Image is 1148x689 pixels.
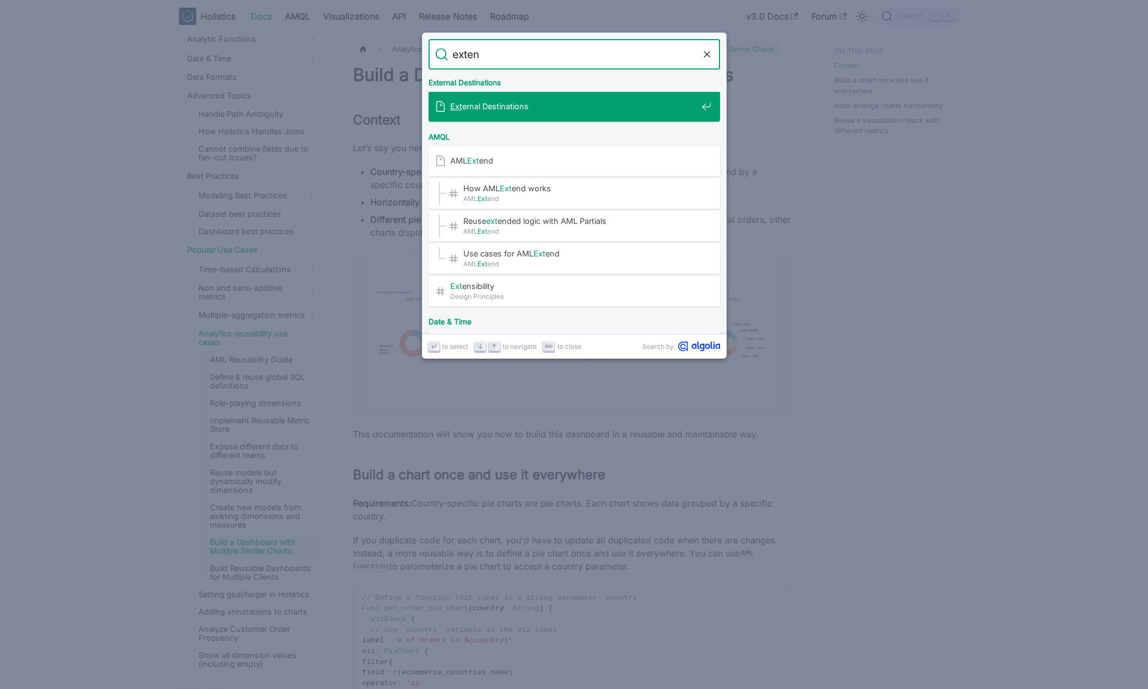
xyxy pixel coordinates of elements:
[442,341,468,352] span: to select
[450,102,462,111] mark: Ext
[700,48,713,61] button: Clear the query
[429,276,720,306] a: Extensibility​Design Principles
[642,341,720,352] a: Search byAlgolia
[477,260,487,268] mark: Ext
[477,227,487,235] mark: Ext
[463,248,697,259] span: Use cases for AML end​
[450,291,697,302] span: Design Principles
[463,226,697,236] span: AML end
[463,216,697,226] span: Reuse ended logic with AML Partials​
[533,249,545,258] mark: Ext
[500,184,512,193] mark: Ext
[426,70,722,91] div: External Destinations
[463,259,697,269] span: AML end
[502,341,537,352] span: to navigate
[477,195,487,203] mark: Ext
[450,281,462,291] mark: Ext
[429,146,720,176] a: AMLExtend
[429,91,720,122] a: External Destinations
[450,101,697,111] span: ernal Destinations
[450,281,697,291] span: ensibility​
[429,178,720,209] a: How AMLExtend works​AMLExtend
[463,193,697,204] span: AML end
[430,342,438,350] svg: Enter key
[426,124,722,146] div: AMQL
[678,341,720,352] svg: Algolia
[545,342,553,350] svg: Escape key
[429,243,720,274] a: Use cases for AMLExtend​AMLExtend
[426,309,722,330] div: Date & Time
[448,39,700,70] input: Search docs
[463,183,697,193] span: How AML end works​
[467,156,479,165] mark: Ext
[429,330,720,361] a: Extract Date Parts from Datetime
[476,342,485,350] svg: Arrow down
[642,341,674,352] span: Search by
[450,155,697,166] span: AML end
[557,341,581,352] span: to close
[490,342,498,350] svg: Arrow up
[486,216,498,226] mark: ext
[429,211,720,241] a: Reuseextended logic with AML Partials​AMLExtend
